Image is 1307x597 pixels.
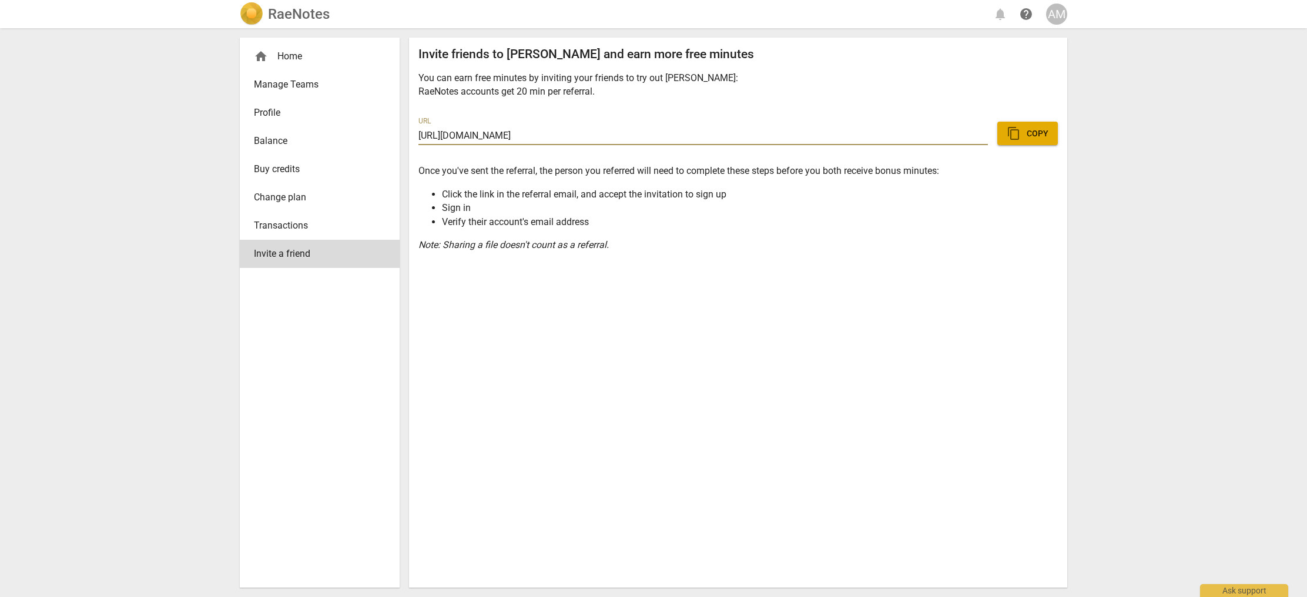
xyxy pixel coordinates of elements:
[240,2,330,26] a: LogoRaeNotes
[254,219,376,233] span: Transactions
[254,49,268,63] span: home
[442,215,1058,229] li: Verify their account's email address
[254,190,376,204] span: Change plan
[240,183,400,212] a: Change plan
[418,71,1058,85] p: You can earn free minutes by inviting your friends to try out [PERSON_NAME]:
[240,155,400,183] a: Buy credits
[418,164,1058,177] p: Once you've sent the referral, the person you referred will need to complete these steps before y...
[240,2,263,26] img: Logo
[442,187,1058,201] li: Click the link in the referral email, and accept the invitation to sign up
[1007,126,1048,140] span: Copy
[418,85,1058,98] p: RaeNotes accounts get 20 min per referral.
[1046,4,1067,25] button: AM
[268,6,330,22] h2: RaeNotes
[1016,4,1037,25] a: Help
[254,134,376,148] span: Balance
[418,47,1058,62] h2: Invite friends to [PERSON_NAME] and earn more free minutes
[254,106,376,120] span: Profile
[418,239,609,250] i: Note: Sharing a file doesn't count as a referral.
[240,127,400,155] a: Balance
[254,247,376,261] span: Invite a friend
[418,118,431,125] label: URL
[240,99,400,127] a: Profile
[1019,7,1033,21] span: help
[997,122,1058,145] button: Copy
[1200,584,1288,597] div: Ask support
[240,212,400,240] a: Transactions
[240,42,400,71] div: Home
[240,240,400,268] a: Invite a friend
[254,78,376,92] span: Manage Teams
[254,162,376,176] span: Buy credits
[254,49,376,63] div: Home
[240,71,400,99] a: Manage Teams
[1007,126,1021,140] span: content_copy
[442,201,1058,214] li: Sign in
